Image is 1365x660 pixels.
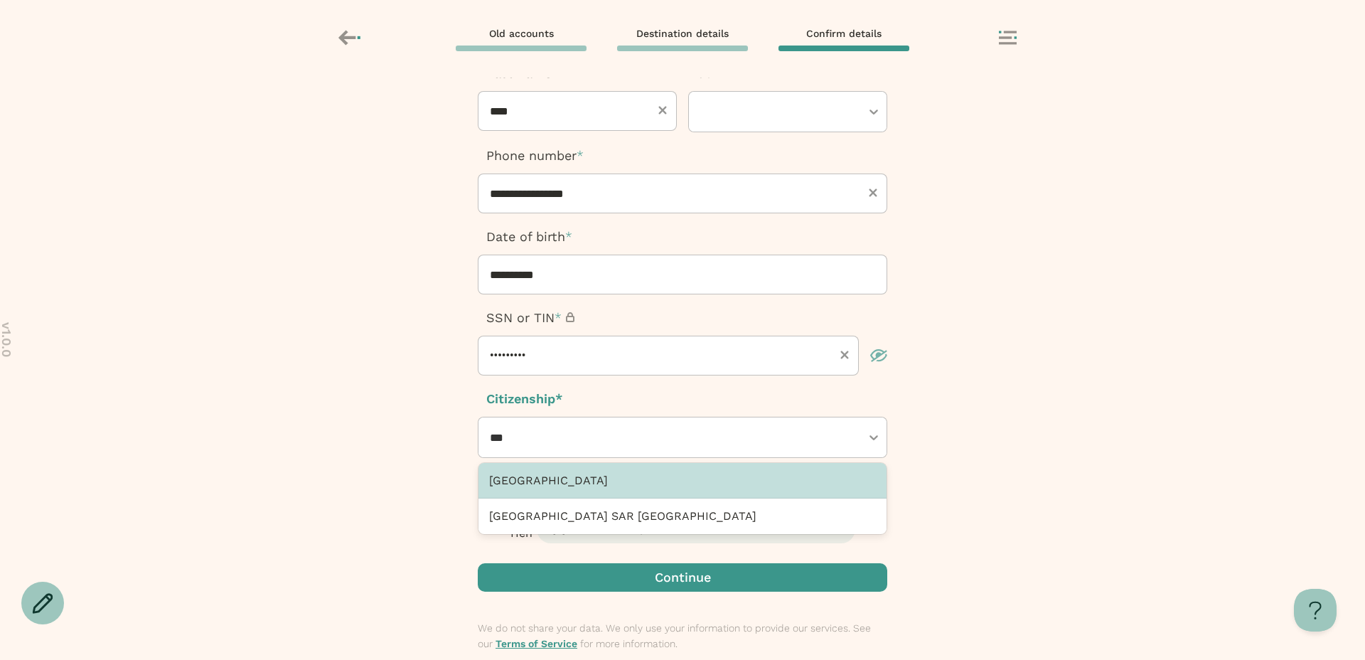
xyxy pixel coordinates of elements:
div: [GEOGRAPHIC_DATA] [478,463,887,499]
p: Date of birth [478,228,887,246]
iframe: Help Scout Beacon - Open [1294,589,1337,632]
a: Terms of Service [496,638,577,649]
span: Old accounts [489,27,554,40]
p: Phone number [478,147,887,165]
p: SSN or TIN [478,309,887,327]
span: Confirm details [806,27,882,40]
p: We do not share your data. We only use your information to provide our services. See our for more... [478,620,887,651]
div: [GEOGRAPHIC_DATA] SAR [GEOGRAPHIC_DATA] [478,499,887,533]
button: Continue [478,563,887,592]
span: Destination details [636,27,729,40]
span: Citizenship [486,391,555,406]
